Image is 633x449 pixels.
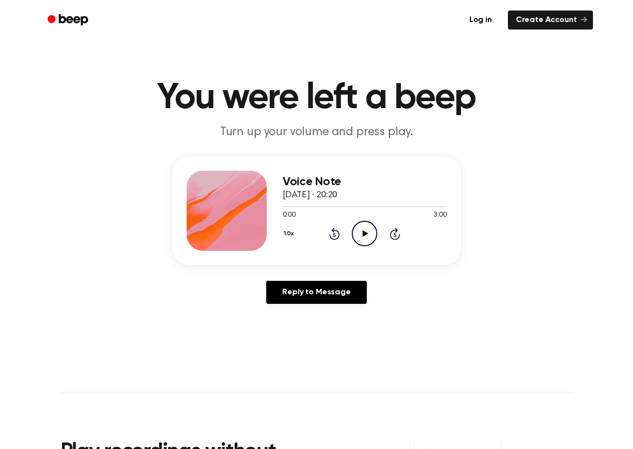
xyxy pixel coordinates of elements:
p: Turn up your volume and press play. [125,124,509,141]
h3: Voice Note [283,175,447,189]
a: Beep [41,11,97,30]
a: Create Account [508,11,593,30]
a: Reply to Message [266,281,366,304]
h1: You were left a beep [61,80,573,116]
a: Log in [459,9,502,32]
span: 3:00 [433,210,446,221]
span: [DATE] · 20:20 [283,191,338,200]
span: 0:00 [283,210,296,221]
button: 1.0x [283,225,298,242]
